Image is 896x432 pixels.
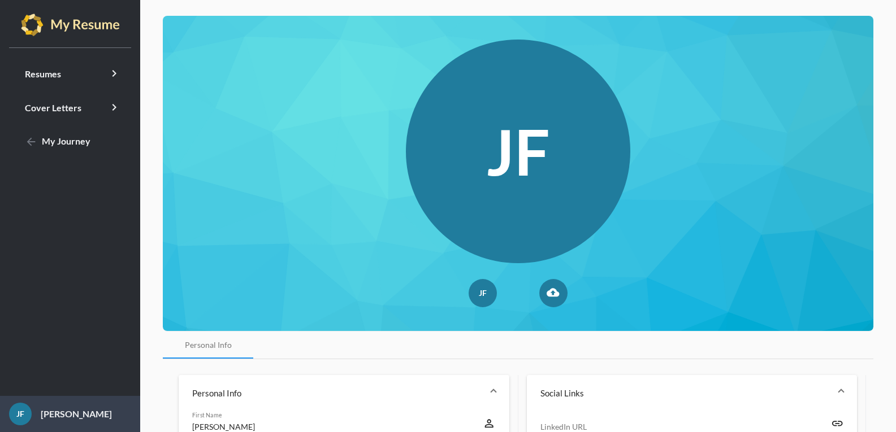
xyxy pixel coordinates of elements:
[179,375,509,411] mat-expansion-panel-header: Personal Info
[9,403,32,425] div: JF
[185,339,232,351] div: Personal Info
[25,136,38,149] mat-icon: arrow_back
[527,375,858,411] mat-expansion-panel-header: Social Links
[107,67,121,80] i: keyboard_arrow_right
[107,101,121,114] i: keyboard_arrow_right
[25,136,90,146] span: My Journey
[831,417,843,430] mat-icon: link
[547,286,560,300] mat-icon: cloud_upload
[469,279,497,307] div: JF
[32,407,112,421] p: [PERSON_NAME]
[540,387,830,399] mat-panel-title: Social Links
[192,387,482,399] mat-panel-title: Personal Info
[483,417,495,430] mat-icon: perm_identity
[14,128,127,155] a: My Journey
[25,102,81,113] span: Cover Letters
[21,14,120,36] img: my-resume-light.png
[25,68,61,79] span: Resumes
